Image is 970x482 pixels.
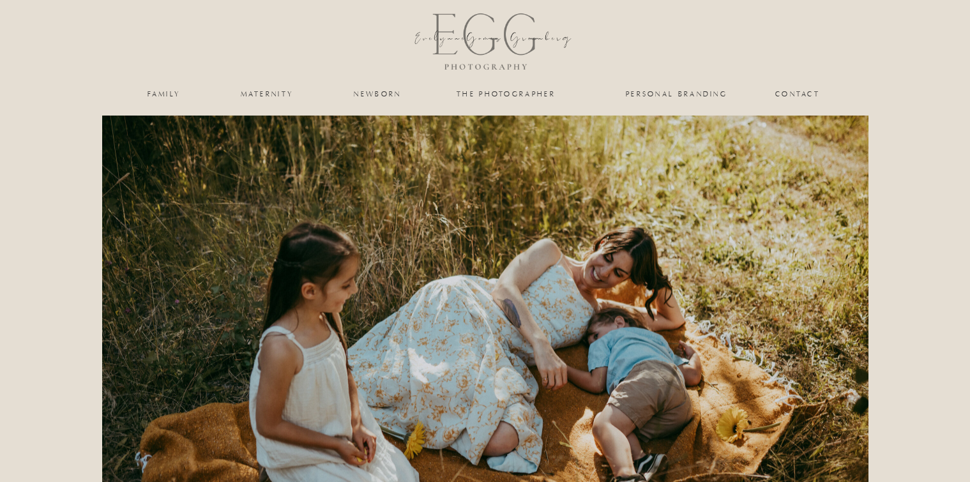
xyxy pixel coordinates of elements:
a: the photographer [443,90,570,98]
a: Contact [775,90,821,98]
a: maternity [241,90,293,98]
a: newborn [352,90,404,98]
a: family [139,90,190,98]
a: personal branding [625,90,729,98]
